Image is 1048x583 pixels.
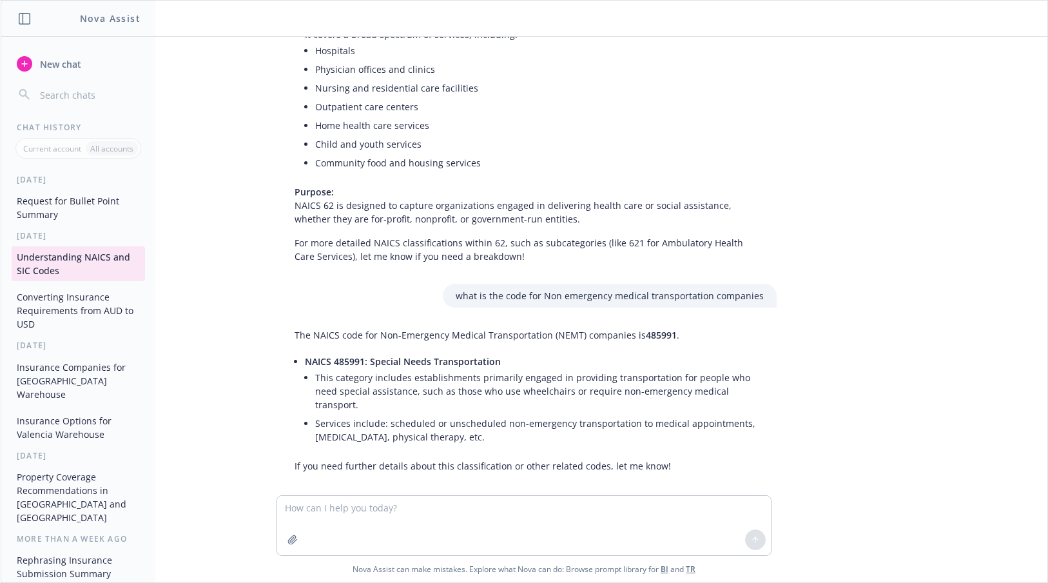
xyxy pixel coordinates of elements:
h1: Nova Assist [80,12,141,25]
input: Search chats [37,86,140,104]
button: Insurance Options for Valencia Warehouse [12,410,145,445]
li: Home health care services [315,116,764,135]
button: Property Coverage Recommendations in [GEOGRAPHIC_DATA] and [GEOGRAPHIC_DATA] [12,466,145,528]
button: Request for Bullet Point Summary [12,190,145,225]
span: Purpose: [295,186,334,198]
div: More than a week ago [1,533,155,544]
p: If you need further details about this classification or other related codes, let me know! [295,459,764,473]
span: New chat [37,57,81,71]
p: The NAICS code for Non-Emergency Medical Transportation (NEMT) companies is . [295,328,764,342]
li: Hospitals [315,41,764,60]
span: NAICS 485991: Special Needs Transportation [305,355,501,368]
li: Outpatient care centers [315,97,764,116]
p: what is the code for Non emergency medical transportation companies [456,289,764,302]
p: For more detailed NAICS classifications within 62, such as subcategories (like 621 for Ambulatory... [295,236,764,263]
a: TR [686,564,695,575]
li: This category includes establishments primarily engaged in providing transportation for people wh... [315,368,764,414]
button: Converting Insurance Requirements from AUD to USD [12,286,145,335]
li: Child and youth services [315,135,764,153]
button: New chat [12,52,145,75]
div: [DATE] [1,174,155,185]
div: [DATE] [1,450,155,461]
li: Services include: scheduled or unscheduled non-emergency transportation to medical appointments, ... [315,414,764,446]
a: BI [661,564,668,575]
button: Insurance Companies for [GEOGRAPHIC_DATA] Warehouse [12,357,145,405]
span: Nova Assist can make mistakes. Explore what Nova can do: Browse prompt library for and [353,556,695,582]
div: Chat History [1,122,155,133]
p: NAICS 62 is designed to capture organizations engaged in delivering health care or social assista... [295,185,764,226]
li: It covers a broad spectrum of services, including: [305,25,764,175]
div: [DATE] [1,230,155,241]
li: Nursing and residential care facilities [315,79,764,97]
button: Understanding NAICS and SIC Codes [12,246,145,281]
p: All accounts [90,143,133,154]
p: Current account [23,143,81,154]
div: [DATE] [1,340,155,351]
li: Physician offices and clinics [315,60,764,79]
li: Community food and housing services [315,153,764,172]
span: 485991 [646,329,677,341]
